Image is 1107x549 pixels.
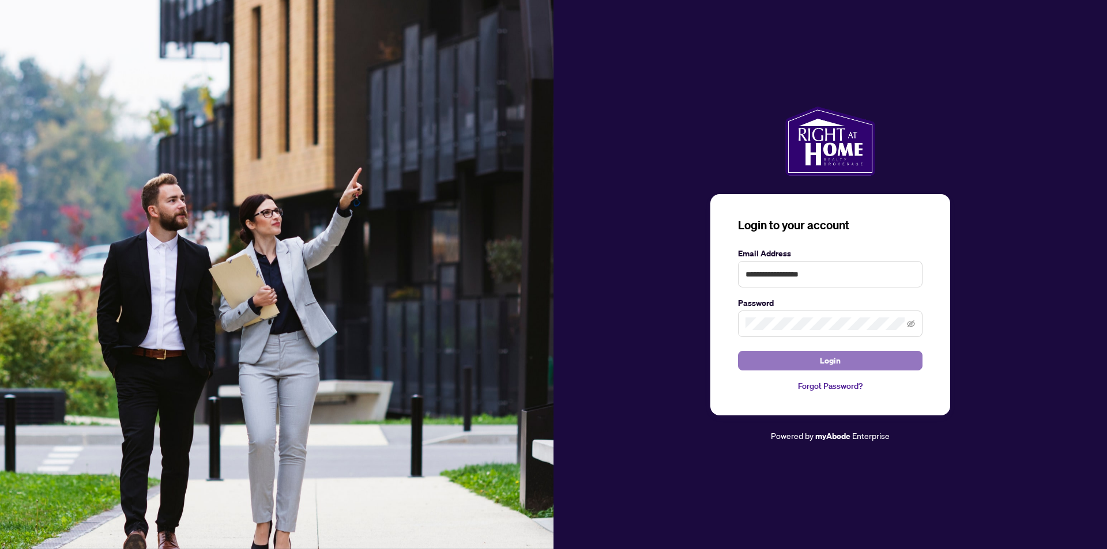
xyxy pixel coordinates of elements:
label: Password [738,297,922,309]
a: Forgot Password? [738,380,922,392]
span: Enterprise [852,430,890,441]
a: myAbode [815,430,850,442]
span: Login [820,351,841,370]
span: Powered by [771,430,814,441]
h3: Login to your account [738,217,922,233]
button: Login [738,351,922,370]
img: ma-logo [785,107,875,176]
span: eye-invisible [907,320,915,328]
label: Email Address [738,247,922,260]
